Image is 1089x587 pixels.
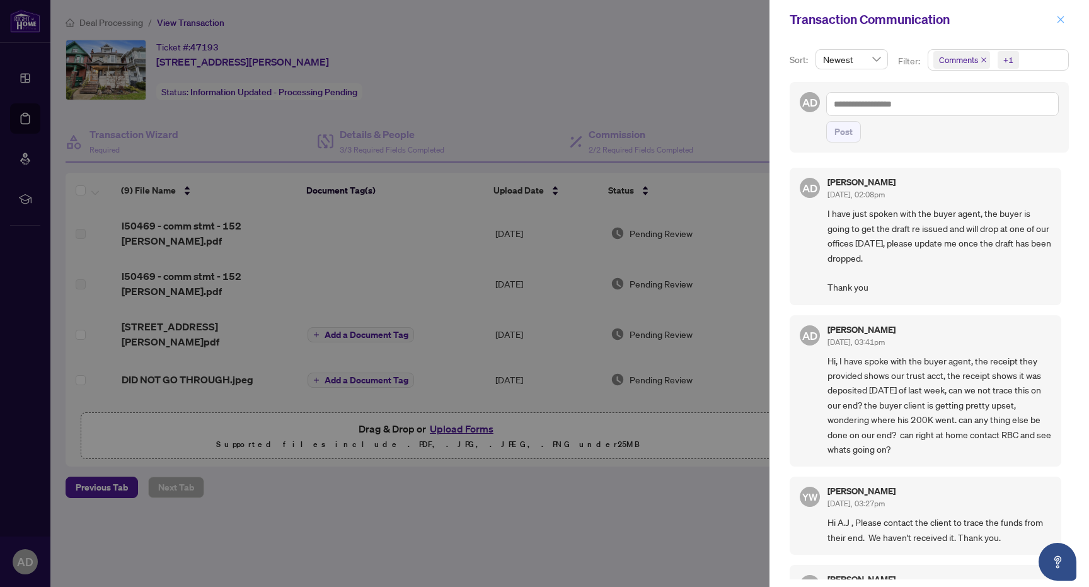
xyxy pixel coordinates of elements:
span: YW [802,489,818,504]
div: +1 [1003,54,1013,66]
span: close [1056,15,1065,24]
span: [DATE], 03:41pm [827,337,885,347]
div: Transaction Communication [790,10,1052,29]
span: [DATE], 03:27pm [827,499,885,508]
span: Newest [823,50,880,69]
button: Open asap [1039,543,1076,581]
span: AD [802,180,818,197]
span: AD [802,327,818,344]
button: Post [826,121,861,142]
span: AD [802,94,818,111]
h5: [PERSON_NAME] [827,487,896,496]
span: close [981,57,987,63]
span: Comments [939,54,978,66]
p: Filter: [898,54,922,68]
h5: [PERSON_NAME] [827,178,896,187]
span: [DATE], 02:08pm [827,190,885,199]
span: Hi A.J , Please contact the client to trace the funds from their end. We haven't received it. Tha... [827,515,1051,545]
span: Hi, I have spoke with the buyer agent, the receipt they provided shows our trust acct, the receip... [827,354,1051,457]
span: Comments [933,51,990,69]
p: Sort: [790,53,810,67]
h5: [PERSON_NAME] [827,575,896,584]
h5: [PERSON_NAME] [827,325,896,334]
span: I have just spoken with the buyer agent, the buyer is going to get the draft re issued and will d... [827,206,1051,294]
